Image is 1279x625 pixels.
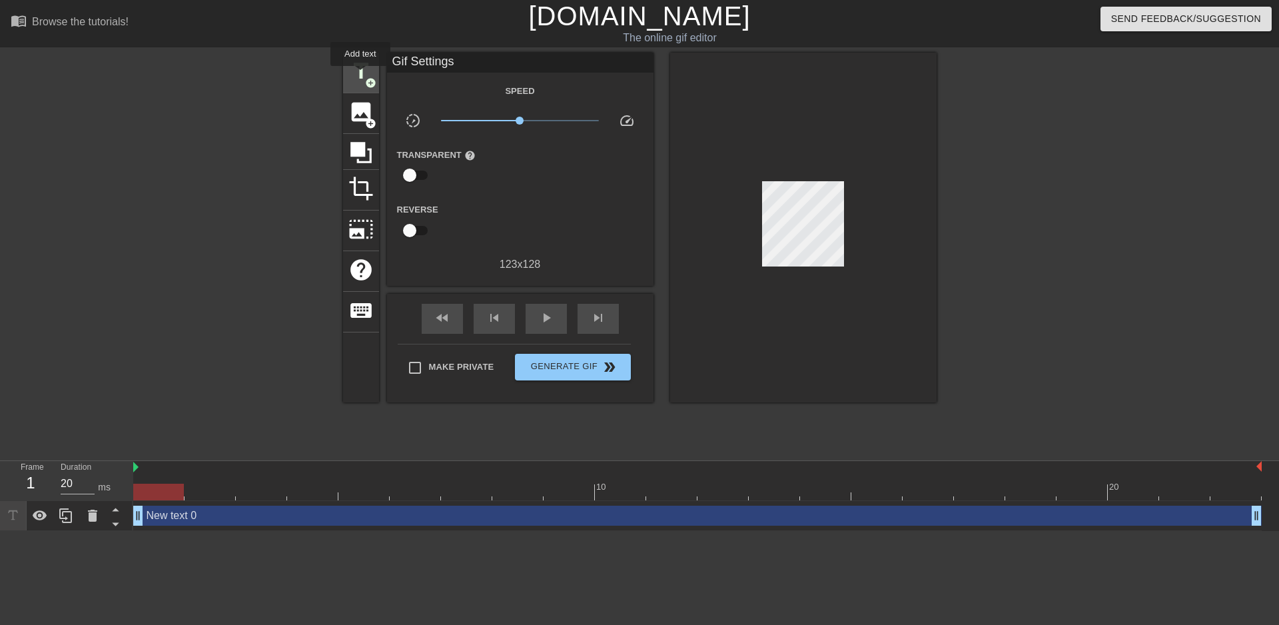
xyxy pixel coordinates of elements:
[397,149,476,162] label: Transparent
[434,310,450,326] span: fast_rewind
[11,461,51,500] div: Frame
[387,257,653,273] div: 123 x 128
[602,359,618,375] span: double_arrow
[596,480,608,494] div: 10
[1256,461,1262,472] img: bound-end.png
[1111,11,1261,27] span: Send Feedback/Suggestion
[365,77,376,89] span: add_circle
[348,59,374,84] span: title
[486,310,502,326] span: skip_previous
[1109,480,1121,494] div: 20
[505,85,534,98] label: Speed
[348,176,374,201] span: crop
[21,471,41,495] div: 1
[32,16,129,27] div: Browse the tutorials!
[1250,509,1263,522] span: drag_handle
[11,13,27,29] span: menu_book
[365,118,376,129] span: add_circle
[397,203,438,217] label: Reverse
[590,310,606,326] span: skip_next
[348,298,374,323] span: keyboard
[405,113,421,129] span: slow_motion_video
[348,257,374,283] span: help
[464,150,476,161] span: help
[520,359,625,375] span: Generate Gif
[11,13,129,33] a: Browse the tutorials!
[348,99,374,125] span: image
[619,113,635,129] span: speed
[387,53,653,73] div: Gif Settings
[429,360,494,374] span: Make Private
[348,217,374,242] span: photo_size_select_large
[515,354,630,380] button: Generate Gif
[528,1,750,31] a: [DOMAIN_NAME]
[131,509,145,522] span: drag_handle
[538,310,554,326] span: play_arrow
[61,464,91,472] label: Duration
[98,480,111,494] div: ms
[1100,7,1272,31] button: Send Feedback/Suggestion
[433,30,907,46] div: The online gif editor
